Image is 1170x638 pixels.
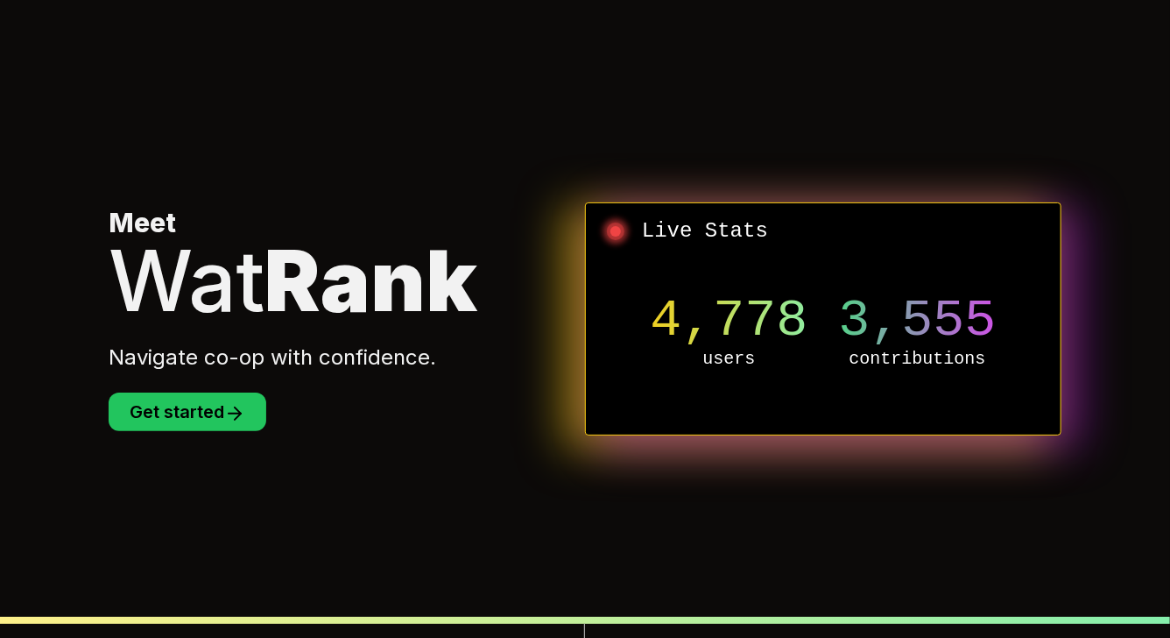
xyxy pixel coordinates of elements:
p: users [635,347,823,372]
h2: Live Stats [600,217,1047,245]
p: 3,555 [823,294,1011,347]
span: Rank [264,230,477,331]
p: 4,778 [635,294,823,347]
button: Get started [109,393,266,431]
p: contributions [823,347,1011,372]
span: Wat [109,230,264,331]
a: Get started [109,404,266,422]
p: Navigate co-op with confidence. [109,344,585,372]
h1: Meet [109,207,585,323]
